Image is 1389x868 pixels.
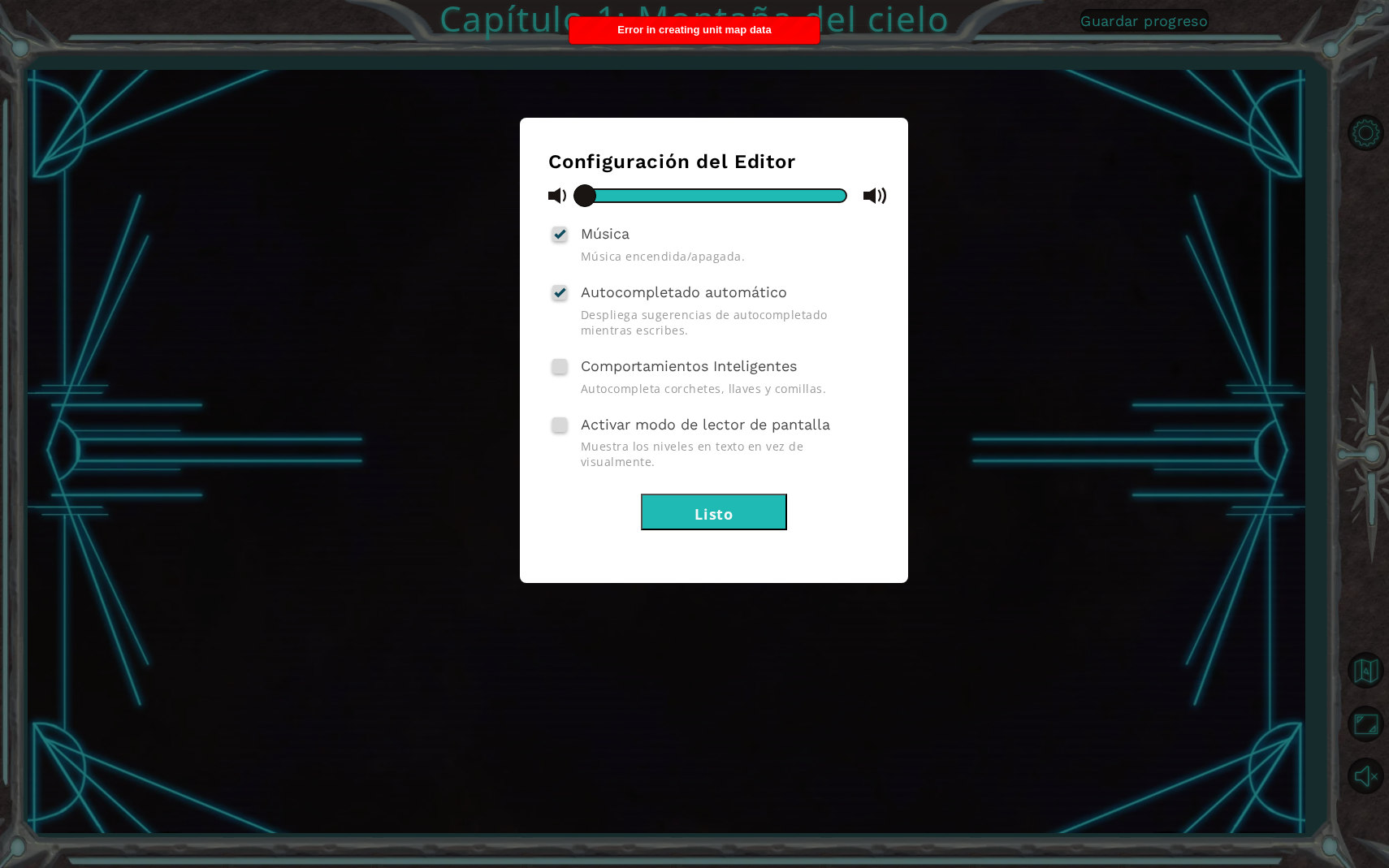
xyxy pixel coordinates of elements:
span: Música encendida/apagada. [581,248,880,264]
span: Despliega sugerencias de autocompletado mientras escribes. [581,307,880,338]
h3: Configuración del Editor [548,150,880,173]
span: Error in creating unit map data [617,24,771,36]
span: Música [581,225,630,242]
span: Comportamientos Inteligentes [581,357,797,374]
button: Listo [641,494,787,530]
span: Activar modo de lector de pantalla [581,416,830,433]
span: Muestra los niveles en texto en vez de visualmente. [581,438,880,469]
span: Autocompletado automático [581,283,787,300]
span: Autocompleta corchetes, llaves y comillas. [581,381,880,396]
